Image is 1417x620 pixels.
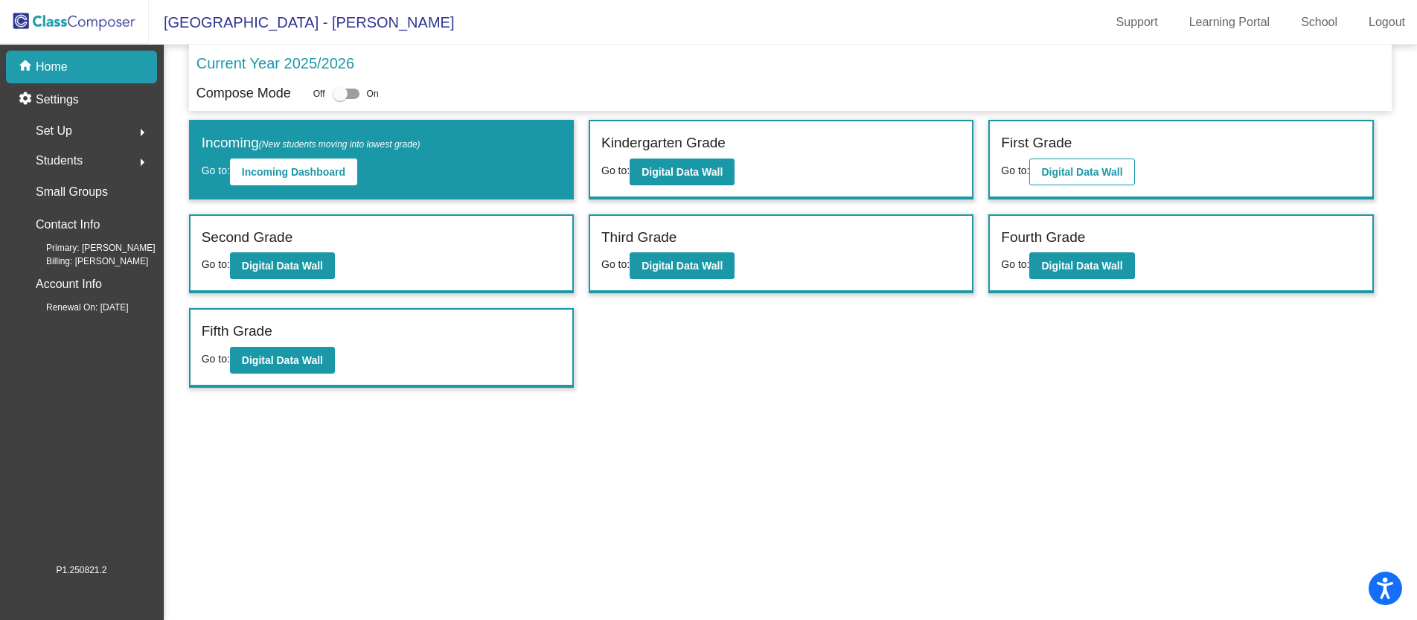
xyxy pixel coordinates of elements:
[259,139,420,150] span: (New students moving into lowest grade)
[367,87,379,100] span: On
[1104,10,1170,34] a: Support
[242,166,345,178] b: Incoming Dashboard
[36,214,100,235] p: Contact Info
[230,159,357,185] button: Incoming Dashboard
[313,87,325,100] span: Off
[202,353,230,365] span: Go to:
[22,241,156,255] span: Primary: [PERSON_NAME]
[242,260,323,272] b: Digital Data Wall
[642,166,723,178] b: Digital Data Wall
[1001,164,1029,176] span: Go to:
[36,150,83,171] span: Students
[1041,166,1122,178] b: Digital Data Wall
[1001,132,1072,154] label: First Grade
[133,153,151,171] mat-icon: arrow_right
[22,301,128,314] span: Renewal On: [DATE]
[1289,10,1349,34] a: School
[230,252,335,279] button: Digital Data Wall
[1029,252,1134,279] button: Digital Data Wall
[202,227,293,249] label: Second Grade
[202,164,230,176] span: Go to:
[1001,227,1085,249] label: Fourth Grade
[36,182,108,202] p: Small Groups
[601,132,726,154] label: Kindergarten Grade
[22,255,148,268] span: Billing: [PERSON_NAME]
[36,91,79,109] p: Settings
[642,260,723,272] b: Digital Data Wall
[18,91,36,109] mat-icon: settings
[1357,10,1417,34] a: Logout
[18,58,36,76] mat-icon: home
[196,83,291,103] p: Compose Mode
[133,124,151,141] mat-icon: arrow_right
[630,252,735,279] button: Digital Data Wall
[202,258,230,270] span: Go to:
[230,347,335,374] button: Digital Data Wall
[1001,258,1029,270] span: Go to:
[36,121,72,141] span: Set Up
[601,227,676,249] label: Third Grade
[601,258,630,270] span: Go to:
[149,10,454,34] span: [GEOGRAPHIC_DATA] - [PERSON_NAME]
[36,58,68,76] p: Home
[36,274,102,295] p: Account Info
[196,52,354,74] p: Current Year 2025/2026
[1041,260,1122,272] b: Digital Data Wall
[1177,10,1282,34] a: Learning Portal
[1029,159,1134,185] button: Digital Data Wall
[202,132,420,154] label: Incoming
[242,354,323,366] b: Digital Data Wall
[630,159,735,185] button: Digital Data Wall
[601,164,630,176] span: Go to:
[202,321,272,342] label: Fifth Grade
